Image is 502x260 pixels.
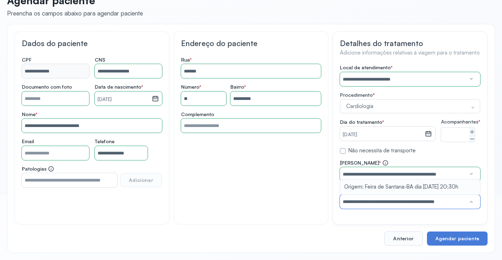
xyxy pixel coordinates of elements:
button: Adicionar [120,173,162,187]
button: Anterior [384,232,422,246]
span: Telefone [95,138,114,145]
span: Complemento [181,111,214,118]
span: Nome [22,111,37,118]
span: CPF [22,57,32,63]
span: Patologias [22,166,54,172]
li: Origem: Feira de Santana-BA dia [DATE] 20:30h [340,179,480,195]
span: Acompanhantes [441,119,480,125]
label: Não necessita de transporte [348,147,416,154]
h3: Dados do paciente [22,39,162,48]
span: Local de atendimento [340,64,392,71]
span: CNS [95,57,105,63]
span: Documento com foto [22,84,72,90]
span: Número [181,84,201,90]
span: Dia do tratamento [340,119,384,125]
h3: Detalhes do tratamento [340,39,480,48]
span: Data de nascimento [95,84,143,90]
span: Email [22,138,34,145]
span: Cardiologia [345,103,469,110]
span: Rua [181,57,192,63]
span: Procedimento [340,92,373,98]
small: [DATE] [98,96,149,103]
h4: Adicione informações relativas à viagem para o tratamento [340,50,480,56]
div: Preencha os campos abaixo para agendar paciente [7,9,143,17]
span: [PERSON_NAME] [340,160,389,166]
button: Agendar paciente [427,232,488,246]
h3: Endereço do paciente [181,39,321,48]
span: Bairro [230,84,246,90]
small: [DATE] [343,131,422,138]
